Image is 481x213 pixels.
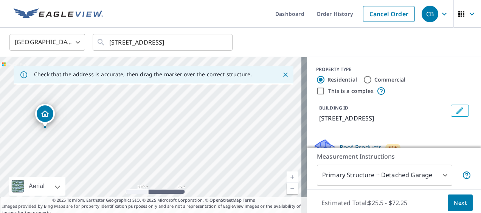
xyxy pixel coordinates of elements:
[454,198,467,208] span: Next
[374,76,406,83] label: Commercial
[317,152,471,161] p: Measurement Instructions
[448,194,473,211] button: Next
[388,145,398,151] span: New
[35,104,55,127] div: Dropped pin, building 1, Residential property, 8433 Flint Mdws San Antonio, TX 78254
[26,177,47,196] div: Aerial
[9,32,85,53] div: [GEOGRAPHIC_DATA]
[340,143,382,152] p: Roof Products
[317,165,452,186] div: Primary Structure + Detached Garage
[109,32,217,53] input: Search by address or latitude-longitude
[14,8,103,20] img: EV Logo
[287,171,298,183] a: Current Level 19, Zoom In
[451,105,469,117] button: Edit building 1
[363,6,415,22] a: Cancel Order
[281,70,290,80] button: Close
[287,183,298,194] a: Current Level 19, Zoom Out
[319,114,448,123] p: [STREET_ADDRESS]
[52,197,255,204] span: © 2025 TomTom, Earthstar Geographics SIO, © 2025 Microsoft Corporation, ©
[9,177,65,196] div: Aerial
[243,197,255,203] a: Terms
[422,6,438,22] div: CB
[462,171,471,180] span: Your report will include the primary structure and a detached garage if one exists.
[34,71,252,78] p: Check that the address is accurate, then drag the marker over the correct structure.
[319,105,348,111] p: BUILDING ID
[316,66,472,73] div: PROPERTY TYPE
[315,194,414,211] p: Estimated Total: $25.5 - $72.25
[313,138,475,168] div: Roof ProductsNewClaimsReady™ with Regular Delivery
[327,76,357,83] label: Residential
[328,87,374,95] label: This is a complex
[209,197,241,203] a: OpenStreetMap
